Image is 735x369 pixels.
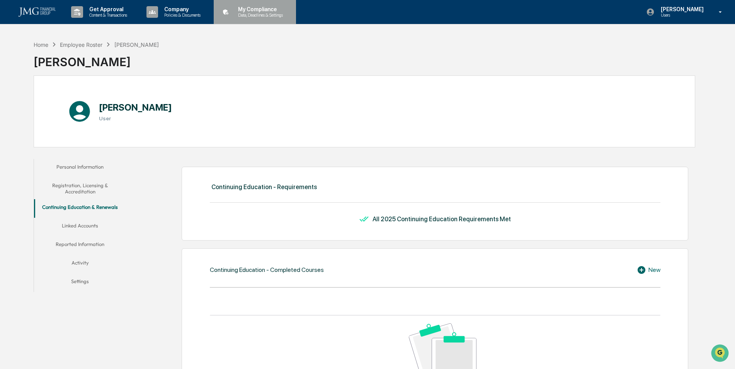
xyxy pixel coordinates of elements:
div: Past conversations [8,86,52,92]
a: 🖐️Preclearance [5,134,53,148]
span: [PERSON_NAME] [24,105,63,111]
div: [PERSON_NAME] [114,41,159,48]
button: Reported Information [34,236,126,255]
div: We're available if you need us! [35,67,106,73]
div: [PERSON_NAME] [34,49,159,69]
p: Company [158,6,204,12]
button: Settings [34,273,126,292]
p: Users [655,12,708,18]
img: logo [19,7,56,17]
span: Pylon [77,171,94,177]
div: Start new chat [35,59,127,67]
p: How can we help? [8,16,141,29]
div: Home [34,41,48,48]
div: secondary tabs example [34,159,126,292]
p: Policies & Documents [158,12,204,18]
h1: [PERSON_NAME] [99,102,172,113]
h3: User [99,115,172,121]
span: Data Lookup [15,152,49,160]
span: Preclearance [15,137,50,145]
div: 🔎 [8,153,14,159]
span: Attestations [64,137,96,145]
div: Continuing Education - Requirements [211,183,317,191]
button: Personal Information [34,159,126,178]
img: 8933085812038_c878075ebb4cc5468115_72.jpg [16,59,30,73]
a: Powered byPylon [54,171,94,177]
div: Continuing Education - Completed Courses [210,266,324,273]
button: Start new chat [131,62,141,71]
img: Steve Livingston [8,98,20,110]
div: All 2025 Continuing Education Requirements Met [373,215,511,223]
p: Content & Transactions [83,12,131,18]
button: See all [120,84,141,94]
div: 🖐️ [8,138,14,144]
iframe: Open customer support [710,343,731,364]
span: • [64,105,67,111]
span: [DATE] [68,105,84,111]
p: Data, Deadlines & Settings [232,12,287,18]
button: Registration, Licensing & Accreditation [34,178,126,200]
p: [PERSON_NAME] [655,6,708,12]
div: New [637,265,660,275]
button: Activity [34,255,126,273]
button: Linked Accounts [34,218,126,236]
button: Continuing Education & Renewals [34,199,126,218]
div: Employee Roster [60,41,102,48]
img: 1746055101610-c473b297-6a78-478c-a979-82029cc54cd1 [8,59,22,73]
p: My Compliance [232,6,287,12]
p: Get Approval [83,6,131,12]
a: 🗄️Attestations [53,134,99,148]
div: 🗄️ [56,138,62,144]
a: 🔎Data Lookup [5,149,52,163]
